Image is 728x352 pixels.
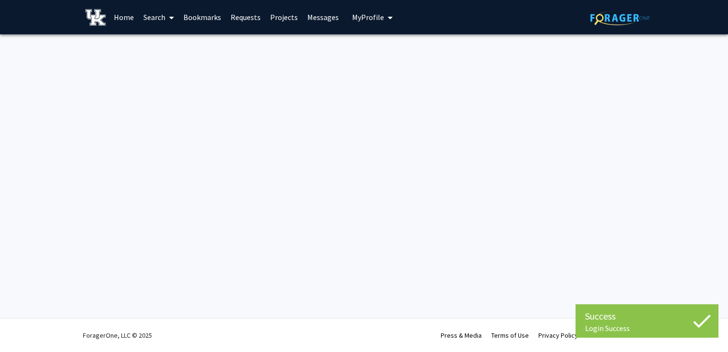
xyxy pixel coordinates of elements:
[491,331,529,340] a: Terms of Use
[139,0,179,34] a: Search
[441,331,482,340] a: Press & Media
[265,0,303,34] a: Projects
[352,12,384,22] span: My Profile
[109,0,139,34] a: Home
[585,323,709,333] div: Login Success
[590,10,650,25] img: ForagerOne Logo
[538,331,578,340] a: Privacy Policy
[83,319,152,352] div: ForagerOne, LLC © 2025
[226,0,265,34] a: Requests
[179,0,226,34] a: Bookmarks
[85,9,106,26] img: University of Kentucky Logo
[585,309,709,323] div: Success
[303,0,344,34] a: Messages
